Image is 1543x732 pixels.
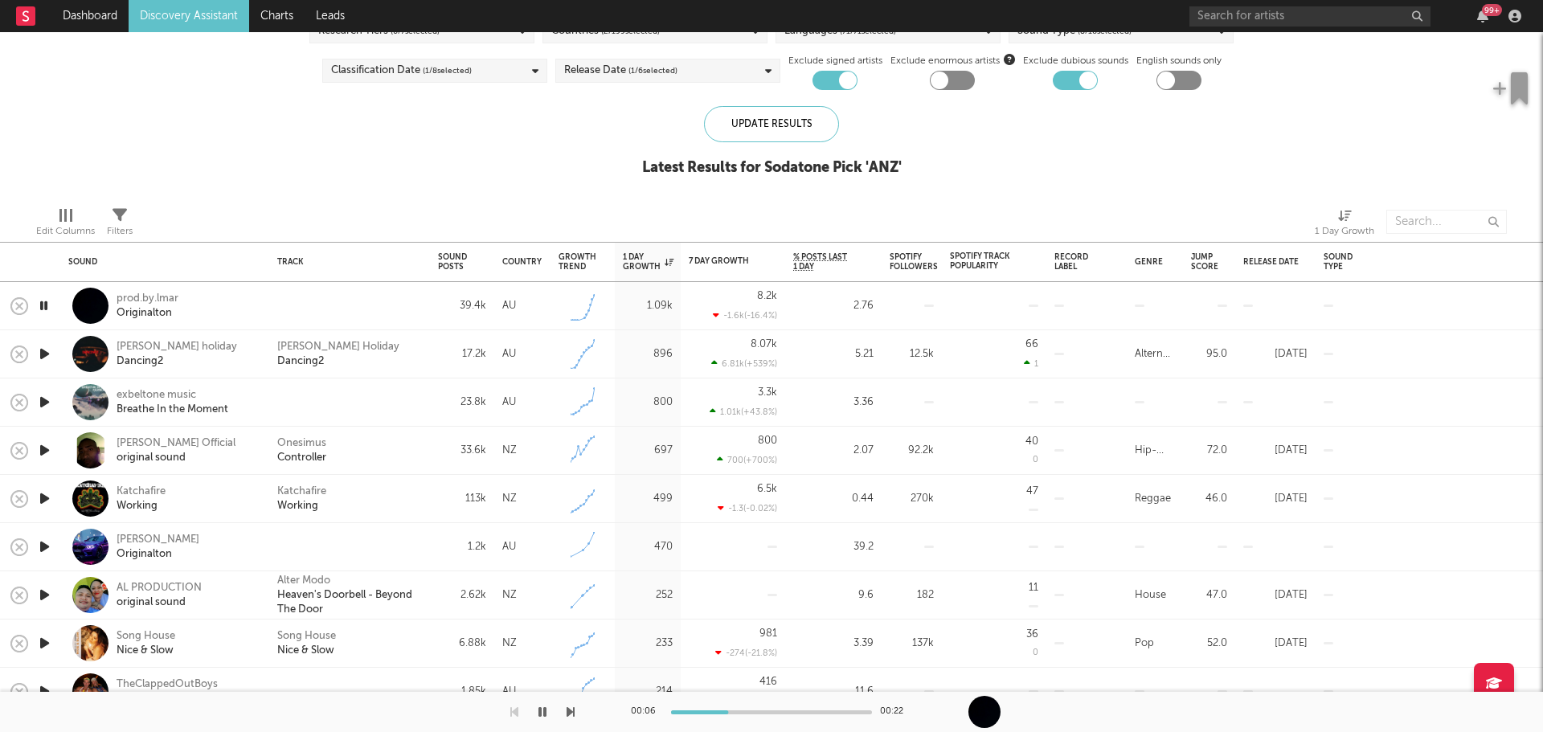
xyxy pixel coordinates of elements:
[793,538,874,557] div: 39.2
[1026,629,1038,640] div: 36
[277,436,326,451] a: Onesimus
[117,533,199,547] div: [PERSON_NAME]
[950,251,1014,271] div: Spotify Track Popularity
[1033,648,1038,657] div: 0
[117,292,178,306] div: prod.by.lmar
[277,451,326,465] div: Controller
[1315,222,1374,241] div: 1 Day Growth
[1025,339,1038,350] div: 66
[1386,210,1507,234] input: Search...
[1136,51,1222,71] label: English sounds only
[1054,252,1095,272] div: Record Label
[689,256,753,266] div: 7 Day Growth
[277,629,336,644] a: Song House
[117,485,166,499] div: Katchafire
[117,677,218,706] a: TheClappedOutBoysoriginal sound
[1191,634,1227,653] div: 52.0
[890,252,938,272] div: Spotify Followers
[423,61,472,80] span: ( 1 / 8 selected)
[277,574,330,588] a: Alter Modo
[1135,586,1166,605] div: House
[1135,441,1175,460] div: Hip-Hop/Rap
[502,393,516,412] div: AU
[623,296,673,316] div: 1.09k
[117,677,218,692] div: TheClappedOutBoys
[793,586,874,605] div: 9.6
[1135,345,1175,364] div: Alternative
[751,339,777,350] div: 8.07k
[1033,456,1038,464] div: 0
[117,388,228,417] a: exbeltone musicBreathe In the Moment
[502,257,542,267] div: Country
[623,634,673,653] div: 233
[438,296,486,316] div: 39.4k
[117,340,237,354] div: [PERSON_NAME] holiday
[1029,583,1038,593] div: 11
[623,252,673,272] div: 1 Day Growth
[502,296,516,316] div: AU
[1315,202,1374,248] div: 1 Day Growth
[1243,489,1308,509] div: [DATE]
[438,682,486,701] div: 1.85k
[718,503,777,513] div: -1.3 ( -0.02 % )
[438,393,486,412] div: 23.8k
[623,441,673,460] div: 697
[117,581,202,595] div: AL PRODUCTION
[793,489,874,509] div: 0.44
[623,345,673,364] div: 896
[1191,489,1227,509] div: 46.0
[438,538,486,557] div: 1.2k
[277,485,326,499] a: Katchafire
[890,345,934,364] div: 12.5k
[628,61,677,80] span: ( 1 / 6 selected)
[117,403,228,417] div: Breathe In the Moment
[117,485,166,513] a: KatchafireWorking
[107,222,133,241] div: Filters
[438,586,486,605] div: 2.62k
[277,588,422,617] div: Heaven's Doorbell - Beyond The Door
[502,345,516,364] div: AU
[277,257,414,267] div: Track
[117,499,166,513] div: Working
[623,393,673,412] div: 800
[890,586,934,605] div: 182
[438,252,467,272] div: Sound Posts
[1024,358,1038,369] div: 1
[1026,486,1038,497] div: 47
[757,484,777,494] div: 6.5k
[642,158,902,178] div: Latest Results for Sodatone Pick ' ANZ '
[36,202,95,248] div: Edit Columns
[1243,441,1308,460] div: [DATE]
[1243,257,1299,267] div: Release Date
[1004,51,1015,67] button: Exclude enormous artists
[758,387,777,398] div: 3.3k
[117,629,175,658] a: Song HouseNice & Slow
[117,340,237,369] a: [PERSON_NAME] holidayDancing2
[1135,257,1163,267] div: Genre
[711,358,777,369] div: 6.81k ( +539 % )
[502,441,517,460] div: NZ
[68,257,253,267] div: Sound
[623,489,673,509] div: 499
[438,345,486,364] div: 17.2k
[713,310,777,321] div: -1.6k ( -16.4 % )
[277,354,324,369] div: Dancing2
[793,345,874,364] div: 5.21
[1191,345,1227,364] div: 95.0
[277,644,334,658] a: Nice & Slow
[117,306,178,321] div: Originalton
[117,354,237,369] div: Dancing2
[880,702,912,722] div: 00:22
[1191,252,1218,272] div: Jump Score
[1243,586,1308,605] div: [DATE]
[117,629,175,644] div: Song House
[117,388,228,403] div: exbeltone music
[793,634,874,653] div: 3.39
[793,252,849,272] span: % Posts Last 1 Day
[1243,345,1308,364] div: [DATE]
[117,547,199,562] div: Originalton
[631,702,663,722] div: 00:06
